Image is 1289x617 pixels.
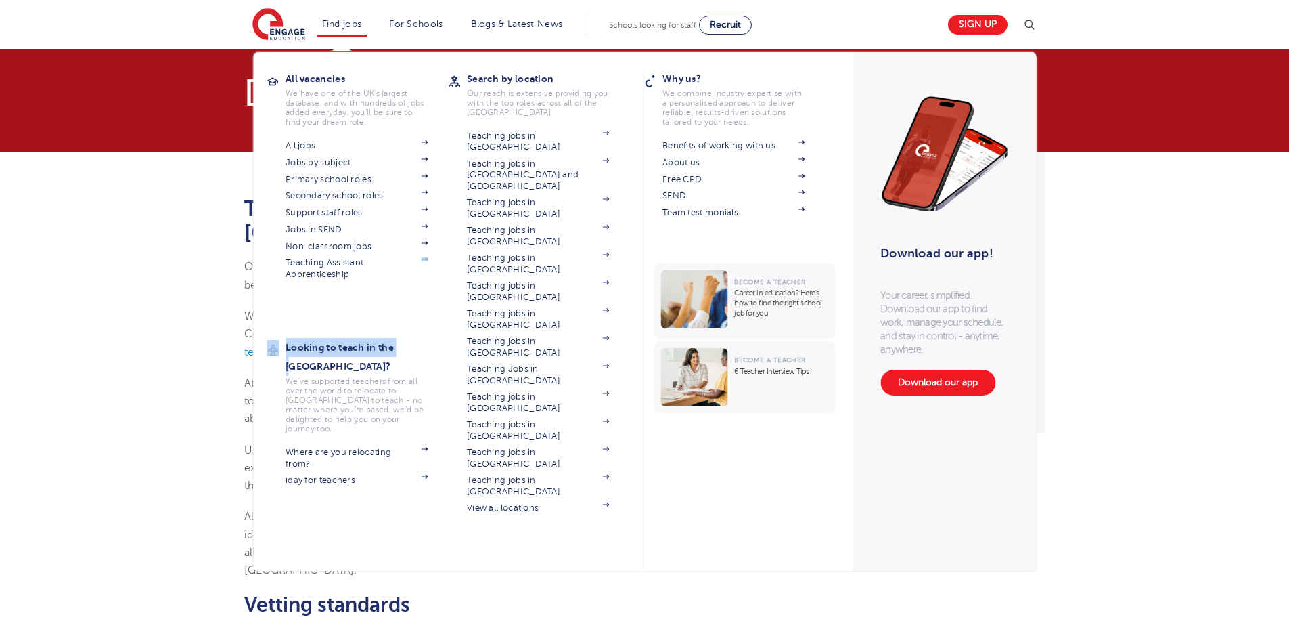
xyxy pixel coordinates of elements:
[252,8,305,42] img: Engage Education
[244,76,771,108] p: [GEOGRAPHIC_DATA]
[467,280,609,303] a: Teaching jobs in [GEOGRAPHIC_DATA]
[467,69,629,117] a: Search by locationOur reach is extensive providing you with the top roles across all of the [GEOG...
[244,508,771,579] p: Although we help some of the most talented teachers in and around [GEOGRAPHIC_DATA] to find their...
[286,140,428,151] a: All jobs
[662,207,805,218] a: Team testimonials
[286,475,428,486] a: iday for teachers
[654,263,838,339] a: Become a TeacherCareer in education? Here’s how to find the right school job for you
[699,16,752,35] a: Recruit
[286,241,428,252] a: Non-classroom jobs
[286,377,428,433] p: We've supported teachers from all over the world to relocate to [GEOGRAPHIC_DATA] to teach - no m...
[609,20,696,30] span: Schools looking for staff
[654,341,838,413] a: Become a Teacher6 Teacher Interview Tips
[467,225,609,247] a: Teaching jobs in [GEOGRAPHIC_DATA]
[467,158,609,192] a: Teaching jobs in [GEOGRAPHIC_DATA] and [GEOGRAPHIC_DATA]
[244,307,771,361] p: Within a convenient twenty minute journey of both Dublin [PERSON_NAME] and [GEOGRAPHIC_DATA] Cent...
[286,257,428,280] a: Teaching Assistant Apprenticeship
[467,391,609,414] a: Teaching jobs in [GEOGRAPHIC_DATA]
[662,174,805,185] a: Free CPD
[244,197,771,244] h1: Teaching Recruitment Agency in [GEOGRAPHIC_DATA], [GEOGRAPHIC_DATA]
[467,308,609,331] a: Teaching jobs in [GEOGRAPHIC_DATA]
[286,69,448,127] a: All vacanciesWe have one of the UK's largest database. and with hundreds of jobs added everyday. ...
[734,366,828,377] p: 6 Teacher Interview Tips
[880,370,995,396] a: Download our app
[662,140,805,151] a: Benefits of working with us
[734,278,805,286] span: Become a Teacher
[286,174,428,185] a: Primary school roles
[322,19,362,29] a: Find jobs
[710,20,741,30] span: Recruit
[286,207,428,218] a: Support staff roles
[467,475,609,497] a: Teaching jobs in [GEOGRAPHIC_DATA]
[471,19,563,29] a: Blogs & Latest News
[662,69,825,88] h3: Why us?
[467,419,609,442] a: Teaching jobs in [GEOGRAPHIC_DATA]
[467,253,609,275] a: Teaching jobs in [GEOGRAPHIC_DATA]
[286,338,448,433] a: Looking to teach in the [GEOGRAPHIC_DATA]?We've supported teachers from all over the world to rel...
[467,197,609,219] a: Teaching jobs in [GEOGRAPHIC_DATA]
[662,157,805,168] a: About us
[467,69,629,88] h3: Search by location
[244,328,742,358] a: applying for teaching jobs
[662,190,805,201] a: SEND
[244,375,771,428] p: At Engage Education we provide teachers, teaching assistants and supply staff with all the suppor...
[734,356,805,364] span: Become a Teacher
[286,89,428,127] p: We have one of the UK's largest database. and with hundreds of jobs added everyday. you'll be sur...
[467,447,609,469] a: Teaching jobs in [GEOGRAPHIC_DATA]
[467,89,609,117] p: Our reach is extensive providing you with the top roles across all of the [GEOGRAPHIC_DATA]
[880,289,1009,356] p: Your career, simplified. Download our app to find work, manage your schedule, and stay in control...
[286,338,448,376] h3: Looking to teach in the [GEOGRAPHIC_DATA]?
[286,157,428,168] a: Jobs by subject
[244,442,771,495] p: Using years of knowledge in education we offer the professionals who work with us the benefit of ...
[467,503,609,513] a: View all locations
[286,190,428,201] a: Secondary school roles
[286,224,428,235] a: Jobs in SEND
[286,69,448,88] h3: All vacancies
[880,238,1003,268] h3: Download our app!
[467,131,609,153] a: Teaching jobs in [GEOGRAPHIC_DATA]
[389,19,443,29] a: For Schools
[244,593,410,616] span: Vetting standards
[467,336,609,358] a: Teaching jobs in [GEOGRAPHIC_DATA]
[734,288,828,318] p: Career in education? Here’s how to find the right school job for you
[467,364,609,386] a: Teaching Jobs in [GEOGRAPHIC_DATA]
[662,69,825,127] a: Why us?We combine industry expertise with a personalised approach to deliver reliable, results-dr...
[286,447,428,469] a: Where are you relocating from?
[662,89,805,127] p: We combine industry expertise with a personalised approach to deliver reliable, results-driven so...
[948,15,1008,35] a: Sign up
[244,258,771,294] p: Our Engage Education office in [GEOGRAPHIC_DATA] is located in [GEOGRAPHIC_DATA] beside the beaut...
